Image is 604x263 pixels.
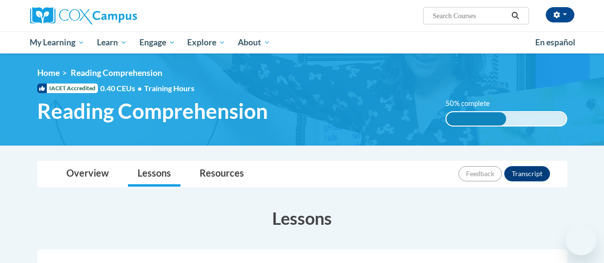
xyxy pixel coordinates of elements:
[57,161,118,187] a: Overview
[30,7,202,24] a: Cox Campus
[91,32,133,53] a: Learn
[445,98,500,109] label: 50% complete
[37,68,60,78] a: Home
[97,37,127,48] span: Learn
[508,10,522,21] button: Search
[37,98,268,124] span: Reading Comprehension
[504,166,550,181] button: Transcript
[546,7,574,22] button: Account Settings
[566,225,596,255] iframe: Button to launch messaging window
[23,32,582,53] div: Main menu
[139,37,175,48] span: Engage
[30,37,85,48] span: My Learning
[133,32,181,53] a: Engage
[37,84,98,93] span: IACET Accredited
[432,10,508,21] input: Search Courses
[71,68,162,78] span: Reading Comprehension
[190,161,254,187] a: Resources
[238,37,270,48] span: About
[30,7,137,24] img: Cox Campus
[181,32,232,53] a: Explore
[144,84,194,93] span: Training Hours
[458,166,502,181] button: Feedback
[529,32,582,53] a: En español
[446,112,507,126] div: 50% complete
[100,83,144,94] span: 0.40 CEUs
[24,32,91,53] a: My Learning
[138,84,142,93] span: •
[128,161,180,187] a: Lessons
[187,37,225,48] span: Explore
[37,206,567,230] h3: Lessons
[232,32,276,53] a: About
[535,37,575,47] span: En español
